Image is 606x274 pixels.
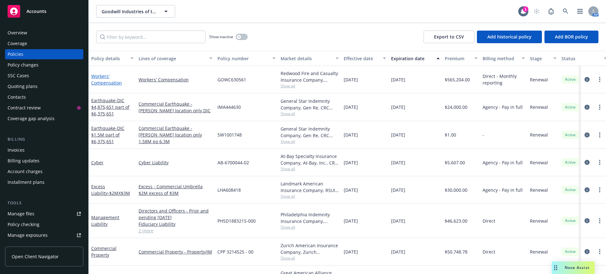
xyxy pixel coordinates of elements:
span: Open Client Navigator [12,253,59,260]
span: Renewal [530,248,548,255]
a: Workers' Compensation [139,76,212,83]
a: more [596,248,603,255]
a: more [596,217,603,224]
a: circleInformation [583,76,591,83]
a: Installment plans [5,177,83,187]
a: circleInformation [583,131,591,139]
span: Show all [281,194,339,199]
span: $50,748.78 [445,248,467,255]
span: Active [564,249,577,254]
a: Switch app [574,5,586,18]
span: Renewal [530,159,548,166]
button: Expiration date [389,51,442,66]
div: Policy details [91,55,127,62]
a: Policy changes [5,60,83,70]
span: Show all [281,255,339,261]
span: Export to CSV [434,34,464,40]
button: Nova Assist [552,261,595,274]
a: Invoices [5,145,83,155]
a: more [596,76,603,83]
span: Show all [281,166,339,172]
button: Lines of coverage [136,51,215,66]
span: Renewal [530,218,548,224]
span: Show inactive [209,34,233,39]
div: At-Bay Specialty Insurance Company, At-Bay, Inc., CRC Group [281,153,339,166]
a: Quoting plans [5,81,83,91]
span: - DIC $4,875,651 part of $6,375,651 [91,97,129,117]
span: [DATE] [344,187,358,193]
span: Nova Assist [565,265,590,270]
a: circleInformation [583,103,591,111]
span: Goodwill Industries of the Redwoods Empire [102,8,156,15]
span: Active [564,104,577,110]
a: Contacts [5,92,83,102]
span: SW1001748 [217,131,242,138]
div: Contract review [8,103,41,113]
a: Directors and Officers - Prior and pending [DATE] [139,207,212,221]
a: Manage files [5,209,83,219]
a: Manage exposures [5,230,83,240]
div: Market details [281,55,332,62]
a: more [596,131,603,139]
button: Effective date [341,51,389,66]
a: more [596,186,603,194]
div: Drag to move [552,261,560,274]
span: Show all [281,111,339,116]
div: Manage exposures [8,230,48,240]
div: Invoices [8,145,25,155]
div: Redwood Fire and Casualty Insurance Company, Berkshire Hathaway Homestate Companies (BHHC) [281,70,339,83]
div: Stage [530,55,550,62]
span: $5,607.00 [445,159,465,166]
a: Contract review [5,103,83,113]
span: Accounts [27,9,46,14]
span: Agency - Pay in full [483,104,523,110]
div: Tools [5,200,83,206]
span: $565,204.00 [445,76,470,83]
span: IMA444630 [217,104,241,110]
span: [DATE] [391,76,405,83]
div: Landmark American Insurance Company, RSUI Group, CRC Group [281,180,339,194]
span: Add BOR policy [555,34,588,40]
a: Policy checking [5,219,83,230]
span: Direct - Monthly reporting [483,73,525,86]
span: Agency - Pay in full [483,159,523,166]
span: [DATE] [391,187,405,193]
div: Coverage gap analysis [8,114,55,124]
a: more [596,103,603,111]
button: Goodwill Industries of the Redwoods Empire [96,5,175,18]
span: - [483,131,484,138]
a: Manage certificates [5,241,83,251]
a: Commercial Earthquake - [PERSON_NAME] location only DIC [139,101,212,114]
span: [DATE] [391,248,405,255]
a: Earthquake [91,125,124,144]
a: Cyber [91,160,104,166]
span: [DATE] [391,131,405,138]
a: Commercial Property [91,245,116,258]
span: Active [564,160,577,165]
button: Add BOR policy [544,31,598,43]
a: Coverage gap analysis [5,114,83,124]
a: more [596,159,603,166]
span: Renewal [530,187,548,193]
input: Filter by keyword... [96,31,205,43]
span: GOWC630561 [217,76,246,83]
span: Direct [483,218,495,224]
a: circleInformation [583,159,591,166]
div: Overview [8,28,27,38]
a: circleInformation [583,186,591,194]
span: PHSD1883215-000 [217,218,256,224]
span: Show all [281,224,339,230]
a: Account charges [5,166,83,177]
div: Policy checking [8,219,39,230]
a: circleInformation [583,248,591,255]
div: Policy number [217,55,269,62]
a: Coverage [5,38,83,49]
span: Show all [281,83,339,89]
span: [DATE] [391,104,405,110]
span: [DATE] [391,218,405,224]
span: AB-6700044-02 [217,159,249,166]
span: - DIC $1.5M part of $6,375,651 [91,125,124,144]
div: Coverage [8,38,27,49]
button: Premium [442,51,480,66]
span: $46,623.00 [445,218,467,224]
